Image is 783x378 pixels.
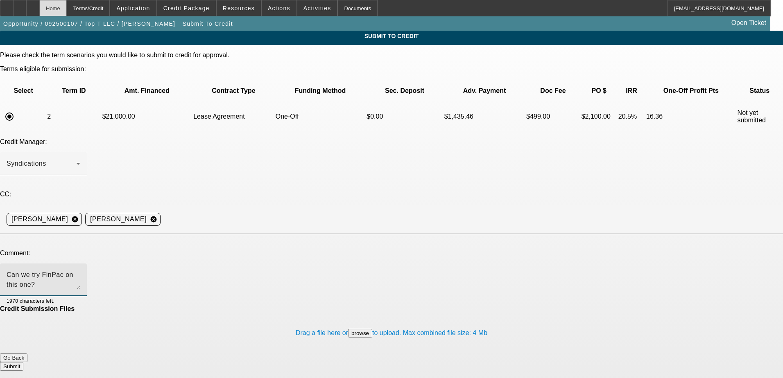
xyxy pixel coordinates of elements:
[217,0,261,16] button: Resources
[738,109,782,124] p: Not yet submitted
[618,87,645,94] p: IRR
[90,214,147,224] span: [PERSON_NAME]
[276,87,365,94] p: Funding Method
[183,20,233,27] span: Submit To Credit
[276,113,365,120] p: One-Off
[582,87,617,94] p: PO $
[582,113,617,120] p: $2,100.00
[102,87,192,94] p: Amt. Financed
[3,20,175,27] span: Opportunity / 092500107 / Top T LLC / [PERSON_NAME]
[262,0,296,16] button: Actions
[526,113,579,120] p: $499.00
[444,87,525,94] p: Adv. Payment
[47,87,100,94] p: Term ID
[6,33,777,39] span: Submit To Credit
[367,87,442,94] p: Sec. Deposit
[223,5,255,11] span: Resources
[618,113,645,120] p: 20.5%
[7,160,46,167] span: Syndications
[303,5,331,11] span: Activities
[11,214,68,224] span: [PERSON_NAME]
[102,113,192,120] p: $21,000.00
[646,113,736,120] p: 16.36
[348,329,372,337] button: browse
[526,87,579,94] p: Doc Fee
[728,16,769,30] a: Open Ticket
[181,16,235,31] button: Submit To Credit
[367,113,442,120] p: $0.00
[193,113,274,120] p: Lease Agreement
[297,0,337,16] button: Activities
[147,216,161,223] mat-icon: cancel
[47,113,100,120] p: 2
[110,0,156,16] button: Application
[157,0,216,16] button: Credit Package
[738,87,782,94] p: Status
[163,5,210,11] span: Credit Package
[646,87,736,94] p: One-Off Profit Pts
[7,296,54,305] mat-hint: 1970 characters left.
[268,5,290,11] span: Actions
[193,87,274,94] p: Contract Type
[68,216,82,223] mat-icon: cancel
[1,87,45,94] p: Select
[444,113,525,120] p: $1,435.46
[116,5,150,11] span: Application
